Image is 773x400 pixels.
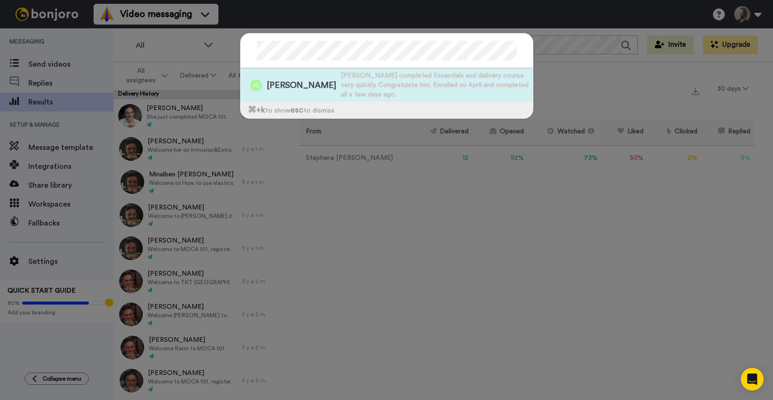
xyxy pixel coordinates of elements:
div: Open Intercom Messenger [741,368,764,391]
img: Image of Jonas Gauthier [250,79,262,91]
span: [PERSON_NAME] completed Essentials and delivery course very quickly. Congratulate him. Enrolled m... [341,71,533,99]
span: ⌘ +k [248,106,265,114]
span: esc [290,106,304,114]
a: Image of Jonas Gauthier[PERSON_NAME][PERSON_NAME] completed Essentials and delivery course very q... [241,69,533,102]
span: [PERSON_NAME] [267,79,336,91]
div: to show to dismiss [241,102,533,118]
